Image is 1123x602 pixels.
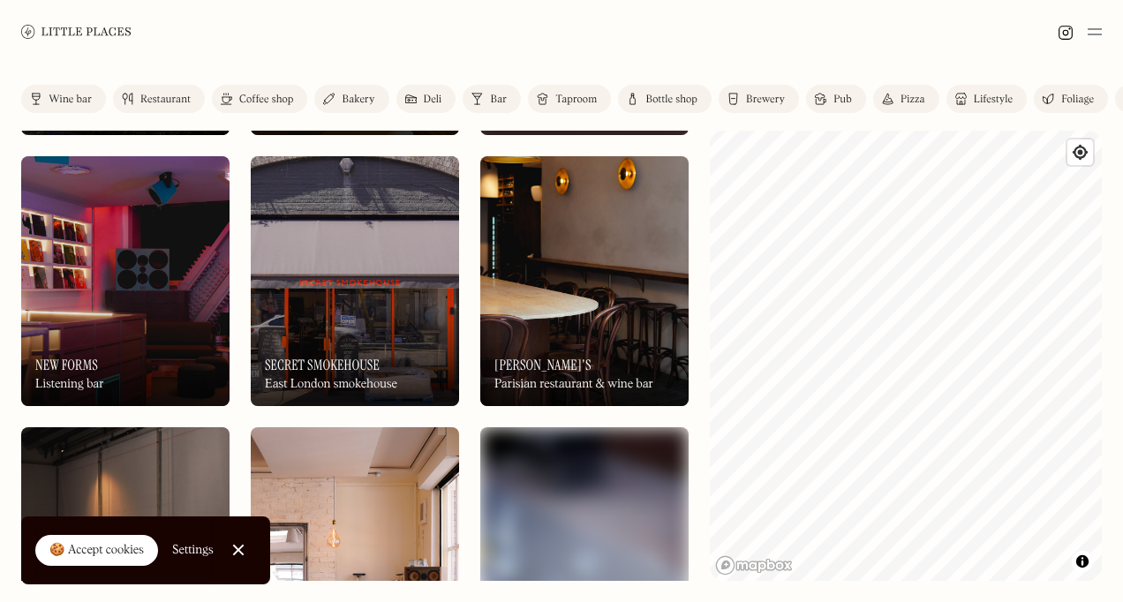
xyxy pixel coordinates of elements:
[251,156,459,406] img: Secret Smokehouse
[251,156,459,406] a: Secret SmokehouseSecret SmokehouseSecret SmokehouseEast London smokehouse
[396,85,456,113] a: Deli
[806,85,866,113] a: Pub
[21,156,230,406] img: New Forms
[833,94,852,105] div: Pub
[424,94,442,105] div: Deli
[49,94,92,105] div: Wine bar
[645,94,697,105] div: Bottle shop
[21,156,230,406] a: New FormsNew FormsNew FormsListening bar
[113,85,205,113] a: Restaurant
[494,377,653,392] div: Parisian restaurant & wine bar
[21,85,106,113] a: Wine bar
[221,532,256,568] a: Close Cookie Popup
[490,94,507,105] div: Bar
[140,94,191,105] div: Restaurant
[873,85,939,113] a: Pizza
[212,85,307,113] a: Coffee shop
[901,94,925,105] div: Pizza
[1077,552,1088,571] span: Toggle attribution
[314,85,388,113] a: Bakery
[265,357,380,373] h3: Secret Smokehouse
[746,94,785,105] div: Brewery
[265,377,397,392] div: East London smokehouse
[49,542,144,560] div: 🍪 Accept cookies
[463,85,521,113] a: Bar
[710,131,1102,581] canvas: Map
[35,357,98,373] h3: New Forms
[494,357,592,373] h3: [PERSON_NAME]'s
[974,94,1013,105] div: Lifestyle
[342,94,374,105] div: Bakery
[1072,551,1093,572] button: Toggle attribution
[480,156,689,406] img: Marjorie's
[35,377,104,392] div: Listening bar
[719,85,799,113] a: Brewery
[1067,139,1093,165] button: Find my location
[1034,85,1108,113] a: Foliage
[528,85,611,113] a: Taproom
[172,544,214,556] div: Settings
[239,94,293,105] div: Coffee shop
[715,555,793,576] a: Mapbox homepage
[946,85,1027,113] a: Lifestyle
[35,535,158,567] a: 🍪 Accept cookies
[618,85,712,113] a: Bottle shop
[555,94,597,105] div: Taproom
[1061,94,1094,105] div: Foliage
[172,531,214,570] a: Settings
[480,156,689,406] a: Marjorie'sMarjorie's[PERSON_NAME]'sParisian restaurant & wine bar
